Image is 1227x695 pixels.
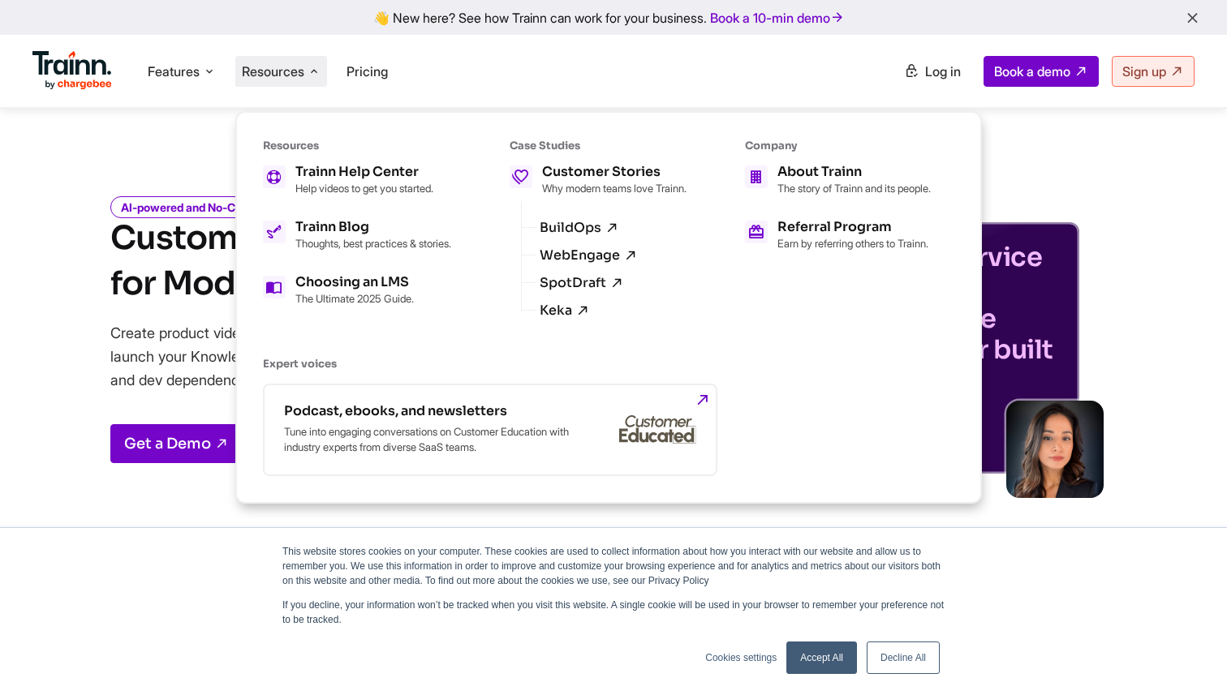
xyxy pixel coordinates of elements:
[540,248,638,263] a: WebEngage
[745,221,931,250] a: Referral Program Earn by referring others to Trainn.
[263,276,451,305] a: Choosing an LMS The Ultimate 2025 Guide.
[110,321,540,392] p: Create product videos and step-by-step documentation, and launch your Knowledge Base or Academy —...
[777,221,928,234] div: Referral Program
[32,51,112,90] img: Trainn Logo
[10,10,1217,25] div: 👋 New here? See how Trainn can work for your business.
[110,424,243,463] a: Get a Demo
[295,276,414,289] div: Choosing an LMS
[263,165,451,195] a: Trainn Help Center Help videos to get you started.
[110,196,265,218] i: AI-powered and No-Code
[347,63,388,79] a: Pricing
[619,415,696,444] img: customer-educated-gray.b42eccd.svg
[705,650,777,665] a: Cookies settings
[777,182,931,195] p: The story of Trainn and its people.
[284,405,576,418] div: Podcast, ebooks, and newsletters
[540,221,619,235] a: BuildOps
[242,62,304,80] span: Resources
[295,221,451,234] div: Trainn Blog
[540,276,624,290] a: SpotDraft
[786,641,857,674] a: Accept All
[994,63,1070,79] span: Book a demo
[284,424,576,455] p: Tune into engaging conversations on Customer Education with industry experts from diverse SaaS te...
[295,182,433,195] p: Help videos to get you started.
[148,62,200,80] span: Features
[867,641,940,674] a: Decline All
[777,165,931,178] div: About Trainn
[707,6,848,29] a: Book a 10-min demo
[263,139,451,152] div: Resources
[263,384,717,476] a: Podcast, ebooks, and newsletters Tune into engaging conversations on Customer Education with indu...
[263,221,451,250] a: Trainn Blog Thoughts, best practices & stories.
[1112,56,1195,87] a: Sign up
[295,165,433,178] div: Trainn Help Center
[110,216,551,307] h1: Customer Training Platform for Modern Teams
[542,165,687,178] div: Customer Stories
[745,139,931,152] div: Company
[510,139,687,152] div: Case Studies
[540,303,590,318] a: Keka
[510,165,687,195] a: Customer Stories Why modern teams love Trainn.
[1006,401,1104,498] img: sabina-buildops.d2e8138.png
[777,237,928,250] p: Earn by referring others to Trainn.
[295,237,451,250] p: Thoughts, best practices & stories.
[984,56,1099,87] a: Book a demo
[542,182,687,195] p: Why modern teams love Trainn.
[295,292,414,305] p: The Ultimate 2025 Guide.
[282,544,945,588] p: This website stores cookies on your computer. These cookies are used to collect information about...
[894,57,971,86] a: Log in
[282,598,945,627] p: If you decline, your information won’t be tracked when you visit this website. A single cookie wi...
[925,63,961,79] span: Log in
[1122,63,1166,79] span: Sign up
[745,165,931,195] a: About Trainn The story of Trainn and its people.
[263,357,931,371] div: Expert voices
